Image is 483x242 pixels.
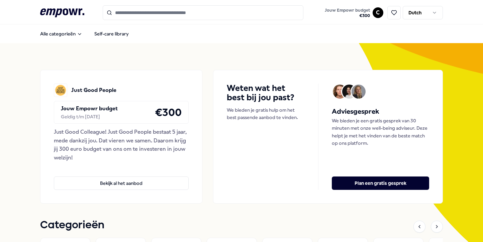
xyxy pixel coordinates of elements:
[332,176,429,190] button: Plan een gratis gesprek
[227,106,305,121] p: We bieden je gratis hulp om het best passende aanbod te vinden.
[61,104,118,113] p: Jouw Empowr budget
[54,176,189,190] button: Bekijk al het aanbod
[155,104,182,121] h4: € 300
[54,128,189,162] div: Just Good Colleague! Just Good People bestaat 5 jaar, mede dankzij jou. Dat vieren we samen. Daar...
[333,85,347,99] img: Avatar
[325,13,370,18] span: € 300
[322,6,373,20] a: Jouw Empowr budget€300
[332,117,429,147] p: We bieden je een gratis gesprek van 30 minuten met onze well-being adviseur. Deze helpt je met he...
[352,85,366,99] img: Avatar
[89,27,134,40] a: Self-care library
[35,27,134,40] nav: Main
[325,8,370,13] span: Jouw Empowr budget
[373,7,383,18] button: C
[103,5,303,20] input: Search for products, categories or subcategories
[54,166,189,190] a: Bekijk al het aanbod
[35,27,88,40] button: Alle categorieën
[54,84,67,97] img: Just Good People
[71,86,116,95] p: Just Good People
[332,106,429,117] h5: Adviesgesprek
[342,85,356,99] img: Avatar
[227,84,305,102] h4: Weten wat het best bij jou past?
[40,217,104,234] h1: Categorieën
[61,113,118,120] div: Geldig t/m [DATE]
[323,6,371,20] button: Jouw Empowr budget€300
